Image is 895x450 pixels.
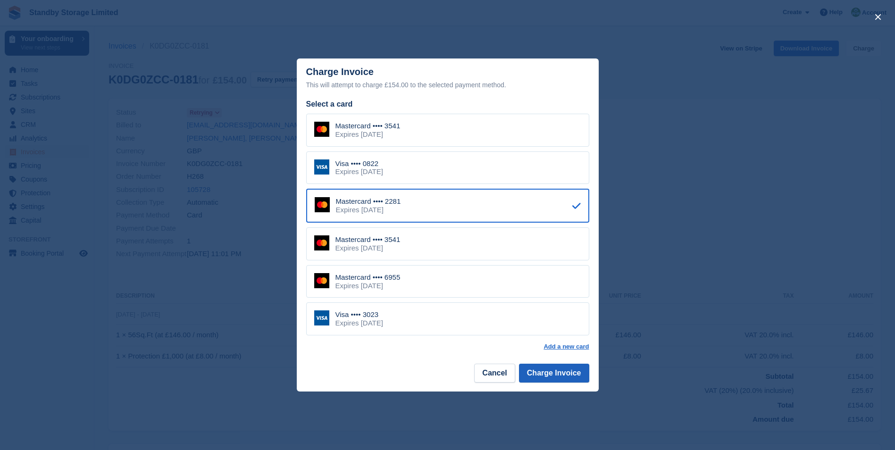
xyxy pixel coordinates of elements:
[314,159,329,175] img: Visa Logo
[314,273,329,288] img: Mastercard Logo
[314,235,329,250] img: Mastercard Logo
[335,130,401,139] div: Expires [DATE]
[306,79,589,91] div: This will attempt to charge £154.00 to the selected payment method.
[335,167,383,176] div: Expires [DATE]
[335,159,383,168] div: Visa •••• 0822
[870,9,886,25] button: close
[474,364,515,383] button: Cancel
[335,310,383,319] div: Visa •••• 3023
[335,235,401,244] div: Mastercard •••• 3541
[336,197,401,206] div: Mastercard •••• 2281
[335,319,383,327] div: Expires [DATE]
[306,67,589,91] div: Charge Invoice
[335,282,401,290] div: Expires [DATE]
[335,244,401,252] div: Expires [DATE]
[335,273,401,282] div: Mastercard •••• 6955
[314,310,329,325] img: Visa Logo
[519,364,589,383] button: Charge Invoice
[336,206,401,214] div: Expires [DATE]
[544,343,589,350] a: Add a new card
[314,122,329,137] img: Mastercard Logo
[315,197,330,212] img: Mastercard Logo
[335,122,401,130] div: Mastercard •••• 3541
[306,99,589,110] div: Select a card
